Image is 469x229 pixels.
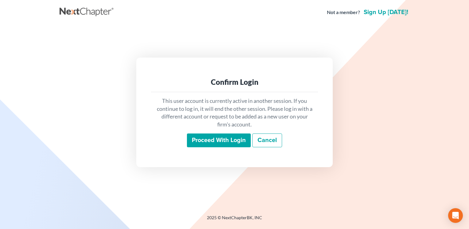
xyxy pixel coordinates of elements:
div: Open Intercom Messenger [448,208,463,223]
div: 2025 © NextChapterBK, INC [60,215,409,226]
div: Confirm Login [156,77,313,87]
a: Cancel [252,133,282,148]
strong: Not a member? [327,9,360,16]
p: This user account is currently active in another session. If you continue to log in, it will end ... [156,97,313,129]
a: Sign up [DATE]! [362,9,409,15]
input: Proceed with login [187,133,251,148]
